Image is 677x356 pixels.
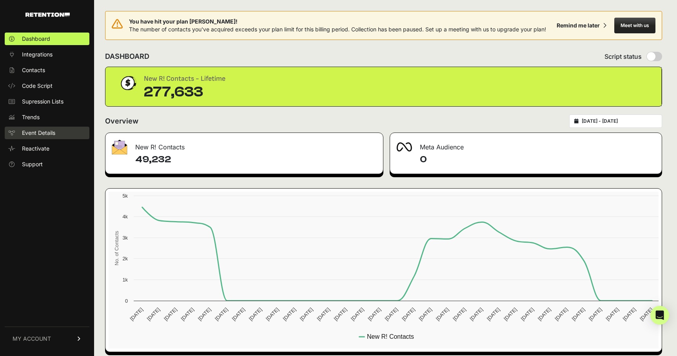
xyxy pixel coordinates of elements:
[22,82,53,90] span: Code Script
[5,48,89,61] a: Integrations
[5,95,89,108] a: Supression Lists
[469,307,484,322] text: [DATE]
[557,22,600,29] div: Remind me later
[22,35,50,43] span: Dashboard
[5,80,89,92] a: Code Script
[396,142,412,152] img: fa-meta-2f981b61bb99beabf952f7030308934f19ce035c18b003e963880cc3fabeebb7.png
[197,307,212,322] text: [DATE]
[25,13,70,17] img: Retention.com
[105,133,383,156] div: New R! Contacts
[435,307,450,322] text: [DATE]
[118,73,138,93] img: dollar-coin-05c43ed7efb7bc0c12610022525b4bbbb207c7efeef5aecc26f025e68dcafac9.png
[163,307,178,322] text: [DATE]
[129,18,546,25] span: You have hit your plan [PERSON_NAME]!
[614,18,655,33] button: Meet with us
[5,127,89,139] a: Event Details
[350,307,365,322] text: [DATE]
[537,307,552,322] text: [DATE]
[22,66,45,74] span: Contacts
[554,18,610,33] button: Remind me later
[129,307,144,322] text: [DATE]
[122,277,128,283] text: 1k
[105,51,149,62] h2: DASHBOARD
[452,307,467,322] text: [DATE]
[5,327,89,351] a: MY ACCOUNT
[367,307,382,322] text: [DATE]
[5,33,89,45] a: Dashboard
[520,307,535,322] text: [DATE]
[22,113,40,121] span: Trends
[22,98,64,105] span: Supression Lists
[650,306,669,325] div: Open Intercom Messenger
[554,307,569,322] text: [DATE]
[265,307,280,322] text: [DATE]
[144,84,225,100] div: 277,633
[622,307,637,322] text: [DATE]
[135,153,377,166] h4: 49,232
[588,307,603,322] text: [DATE]
[144,73,225,84] div: New R! Contacts - Lifetime
[418,307,433,322] text: [DATE]
[390,133,662,156] div: Meta Audience
[503,307,518,322] text: [DATE]
[248,307,263,322] text: [DATE]
[5,111,89,124] a: Trends
[384,307,399,322] text: [DATE]
[122,256,128,262] text: 2k
[486,307,501,322] text: [DATE]
[214,307,229,322] text: [DATE]
[299,307,314,322] text: [DATE]
[125,298,128,304] text: 0
[122,214,128,220] text: 4k
[122,193,128,199] text: 5k
[316,307,331,322] text: [DATE]
[639,307,654,322] text: [DATE]
[401,307,416,322] text: [DATE]
[22,160,43,168] span: Support
[22,51,53,58] span: Integrations
[5,142,89,155] a: Reactivate
[367,333,414,340] text: New R! Contacts
[112,140,127,154] img: fa-envelope-19ae18322b30453b285274b1b8af3d052b27d846a4fbe8435d1a52b978f639a2.png
[146,307,161,322] text: [DATE]
[122,235,128,241] text: 3k
[114,231,120,265] text: No. of Contacts
[231,307,246,322] text: [DATE]
[129,26,546,33] span: The number of contacts you've acquired exceeds your plan limit for this billing period. Collectio...
[604,307,620,322] text: [DATE]
[22,145,49,153] span: Reactivate
[604,52,642,61] span: Script status
[5,64,89,76] a: Contacts
[333,307,348,322] text: [DATE]
[105,116,138,127] h2: Overview
[13,335,51,343] span: MY ACCOUNT
[420,153,656,166] h4: 0
[282,307,297,322] text: [DATE]
[571,307,586,322] text: [DATE]
[5,158,89,171] a: Support
[180,307,195,322] text: [DATE]
[22,129,55,137] span: Event Details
